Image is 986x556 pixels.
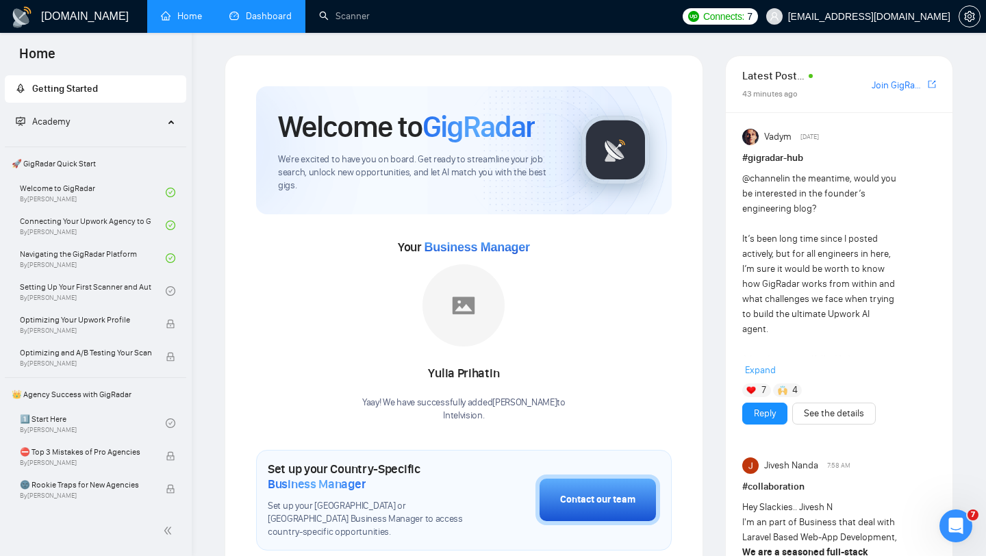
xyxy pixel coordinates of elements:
h1: # gigradar-hub [742,151,936,166]
span: lock [166,484,175,494]
span: GigRadar [422,108,535,145]
span: Set up your [GEOGRAPHIC_DATA] or [GEOGRAPHIC_DATA] Business Manager to access country-specific op... [268,500,467,539]
img: upwork-logo.png [688,11,699,22]
span: Latest Posts from the GigRadar Community [742,67,805,84]
div: Yulia Prihatin [362,362,566,386]
div: Yaay! We have successfully added [PERSON_NAME] to [362,396,566,422]
span: check-circle [166,418,175,428]
img: ❤️ [746,386,756,395]
span: lock [166,451,175,461]
span: Getting Started [32,83,98,94]
img: 🙌 [778,386,787,395]
button: Contact our team [535,475,660,525]
span: check-circle [166,253,175,263]
span: Expand [745,364,776,376]
a: Join GigRadar Slack Community [872,78,925,93]
span: 7 [747,9,753,24]
a: Welcome to GigRadarBy[PERSON_NAME] [20,177,166,207]
span: By [PERSON_NAME] [20,327,151,335]
span: fund-projection-screen [16,116,25,126]
img: placeholder.png [422,264,505,346]
span: Optimizing Your Upwork Profile [20,313,151,327]
a: 1️⃣ Start HereBy[PERSON_NAME] [20,408,166,438]
span: 7 [968,509,978,520]
a: Connecting Your Upwork Agency to GigRadarBy[PERSON_NAME] [20,210,166,240]
span: 4 [792,383,798,397]
a: Setting Up Your First Scanner and Auto-BidderBy[PERSON_NAME] [20,276,166,306]
h1: # collaboration [742,479,936,494]
span: export [928,79,936,90]
h1: Set up your Country-Specific [268,462,467,492]
span: check-circle [166,286,175,296]
span: Academy [16,116,70,127]
span: Connects: [703,9,744,24]
h1: Welcome to [278,108,535,145]
span: Academy [32,116,70,127]
span: By [PERSON_NAME] [20,459,151,467]
a: export [928,78,936,91]
span: We're excited to have you on board. Get ready to streamline your job search, unlock new opportuni... [278,153,559,192]
a: Navigating the GigRadar PlatformBy[PERSON_NAME] [20,243,166,273]
span: user [770,12,779,21]
img: Vadym [742,129,759,145]
span: Home [8,44,66,73]
a: dashboardDashboard [229,10,292,22]
span: Optimizing and A/B Testing Your Scanner for Better Results [20,346,151,359]
span: check-circle [166,220,175,230]
span: rocket [16,84,25,93]
span: 🚀 GigRadar Quick Start [6,150,185,177]
img: logo [11,6,33,28]
a: Reply [754,406,776,421]
span: 7 [761,383,766,397]
span: Your [398,240,530,255]
span: double-left [163,524,177,538]
span: ⛔ Top 3 Mistakes of Pro Agencies [20,445,151,459]
span: 7:58 AM [827,459,850,472]
button: Reply [742,403,787,425]
span: lock [166,319,175,329]
span: 👑 Agency Success with GigRadar [6,381,185,408]
span: Business Manager [268,477,366,492]
span: 🌚 Rookie Traps for New Agencies [20,478,151,492]
a: homeHome [161,10,202,22]
p: Intelvision . [362,409,566,422]
span: Business Manager [424,240,529,254]
button: See the details [792,403,876,425]
span: 43 minutes ago [742,89,798,99]
span: setting [959,11,980,22]
span: check-circle [166,188,175,197]
span: Vadym [764,129,792,144]
img: Jivesh Nanda [742,457,759,474]
span: By [PERSON_NAME] [20,359,151,368]
li: Getting Started [5,75,186,103]
iframe: Intercom live chat [939,509,972,542]
a: searchScanner [319,10,370,22]
span: @channel [742,173,783,184]
span: Jivesh Nanda [764,458,818,473]
span: By [PERSON_NAME] [20,492,151,500]
span: [DATE] [800,131,819,143]
span: lock [166,352,175,362]
a: See the details [804,406,864,421]
button: setting [959,5,981,27]
div: Contact our team [560,492,635,507]
img: gigradar-logo.png [581,116,650,184]
a: setting [959,11,981,22]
